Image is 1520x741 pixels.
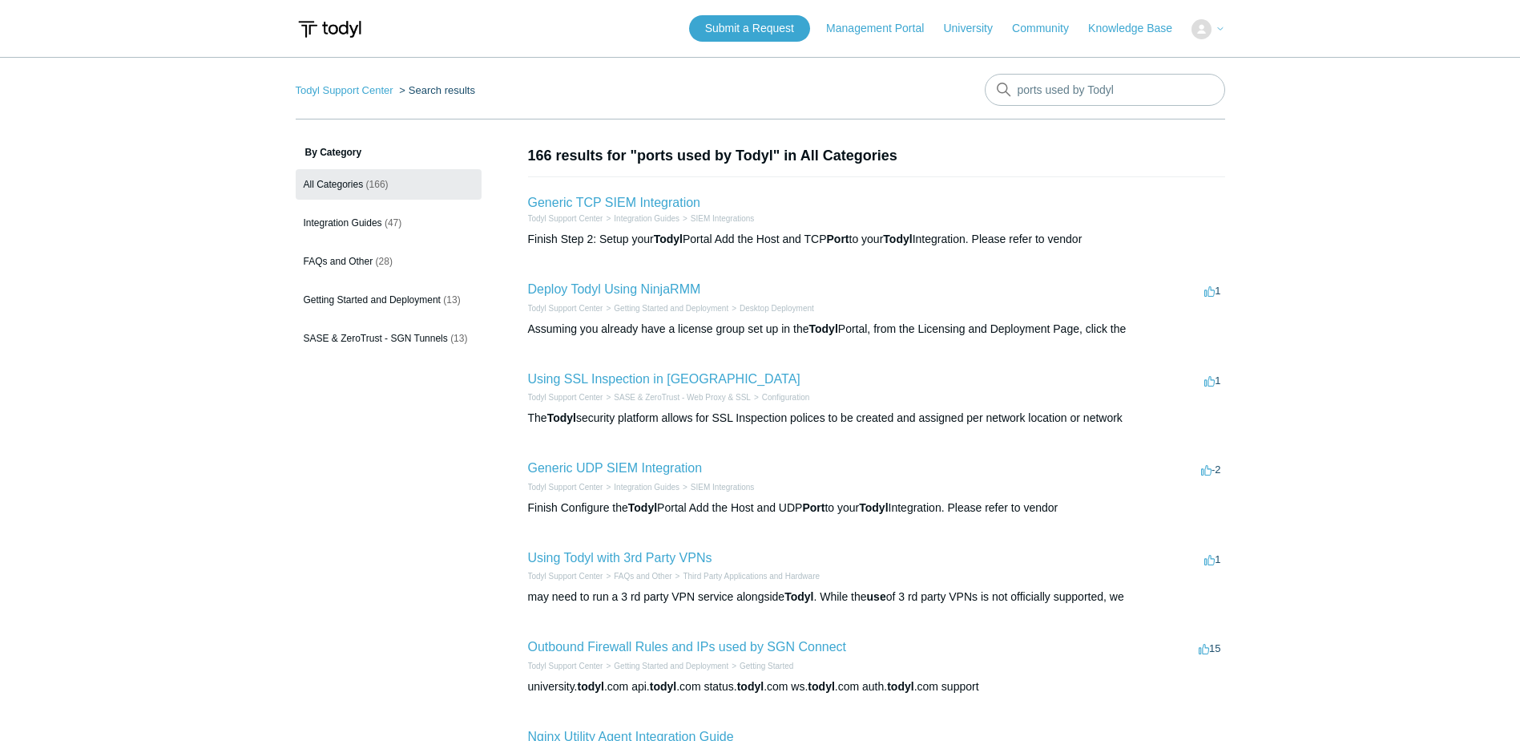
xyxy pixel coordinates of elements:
a: SASE & ZeroTrust - SGN Tunnels (13) [296,323,482,354]
a: SASE & ZeroTrust - Web Proxy & SSL [614,393,751,402]
a: Submit a Request [689,15,810,42]
a: SIEM Integrations [691,483,754,492]
a: Generic UDP SIEM Integration [528,461,703,475]
a: Todyl Support Center [528,572,603,581]
em: todyl [577,680,603,693]
input: Search [985,74,1225,106]
em: Port [802,501,825,514]
span: (47) [385,217,401,229]
img: Todyl Support Center Help Center home page [296,14,364,44]
li: Getting Started and Deployment [603,660,728,672]
a: Desktop Deployment [740,304,814,313]
a: Management Portal [826,20,940,37]
h3: By Category [296,145,482,160]
li: Todyl Support Center [528,481,603,493]
a: Todyl Support Center [528,393,603,402]
h1: 166 results for "ports used by Todyl" in All Categories [528,145,1225,167]
div: Assuming you already have a license group set up in the Portal, from the Licensing and Deployment... [528,321,1225,338]
li: Getting Started [728,660,793,672]
li: FAQs and Other [603,570,671,582]
a: Knowledge Base [1088,20,1188,37]
li: Todyl Support Center [296,84,397,96]
a: Community [1012,20,1085,37]
li: Todyl Support Center [528,660,603,672]
em: todyl [650,680,676,693]
a: Deploy Todyl Using NinjaRMM [528,282,701,296]
li: Third Party Applications and Hardware [672,570,820,582]
a: Integration Guides (47) [296,208,482,238]
em: todyl [737,680,764,693]
a: Getting Started [740,662,793,670]
a: Getting Started and Deployment [614,304,728,313]
span: FAQs and Other [304,256,373,267]
em: todyl [887,680,913,693]
li: Desktop Deployment [728,302,814,314]
a: University [943,20,1008,37]
div: Finish Configure the Portal Add the Host and UDP to your Integration. Please refer to vendor [528,500,1225,516]
a: All Categories (166) [296,169,482,200]
span: 1 [1204,553,1220,565]
a: Integration Guides [614,214,679,223]
em: Todyl [628,501,657,514]
span: All Categories [304,179,364,190]
em: Todyl [809,322,838,335]
li: Getting Started and Deployment [603,302,728,314]
a: Todyl Support Center [528,662,603,670]
a: SIEM Integrations [691,214,754,223]
div: may need to run a 3 rd party VPN service alongside . While the of 3 rd party VPNs is not official... [528,589,1225,605]
em: Todyl [859,501,888,514]
span: (28) [376,256,393,267]
span: Getting Started and Deployment [304,294,441,306]
li: Todyl Support Center [528,302,603,314]
a: Outbound Firewall Rules and IPs used by SGN Connect [528,640,847,654]
span: 1 [1204,375,1220,387]
a: Todyl Support Center [296,84,393,96]
em: Todyl [654,233,683,245]
div: The security platform allows for SSL Inspection polices to be created and assigned per network lo... [528,410,1225,427]
li: SASE & ZeroTrust - Web Proxy & SSL [603,391,750,403]
li: Todyl Support Center [528,213,603,225]
li: Integration Guides [603,213,679,225]
a: Todyl Support Center [528,483,603,492]
li: Search results [396,84,475,96]
a: Getting Started and Deployment [614,662,728,670]
span: Integration Guides [304,217,382,229]
a: Getting Started and Deployment (13) [296,285,482,315]
em: Todyl [784,590,813,603]
li: SIEM Integrations [679,481,754,493]
li: SIEM Integrations [679,213,754,225]
a: Third Party Applications and Hardware [683,572,820,581]
em: todyl [808,680,834,693]
li: Todyl Support Center [528,391,603,403]
em: Todyl [547,411,576,424]
a: Using Todyl with 3rd Party VPNs [528,551,712,565]
a: Todyl Support Center [528,304,603,313]
div: Finish Step 2: Setup your Portal Add the Host and TCP to your Integration. Please refer to vendor [528,231,1225,248]
span: SASE & ZeroTrust - SGN Tunnels [304,333,448,344]
li: Configuration [751,391,809,403]
li: Todyl Support Center [528,570,603,582]
a: Integration Guides [614,483,679,492]
a: Configuration [762,393,809,402]
em: Port [827,233,849,245]
a: Generic TCP SIEM Integration [528,196,701,209]
span: (166) [366,179,389,190]
span: 15 [1199,642,1220,654]
span: (13) [443,294,460,306]
a: Todyl Support Center [528,214,603,223]
em: Todyl [883,233,912,245]
a: FAQs and Other [614,572,671,581]
div: university. .com api. .com status. .com ws. .com auth. .com support [528,678,1225,695]
span: 1 [1204,285,1220,297]
em: use [867,590,886,603]
span: -2 [1201,464,1221,476]
span: (13) [450,333,467,344]
li: Integration Guides [603,481,679,493]
a: FAQs and Other (28) [296,246,482,277]
a: Using SSL Inspection in [GEOGRAPHIC_DATA] [528,372,800,386]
